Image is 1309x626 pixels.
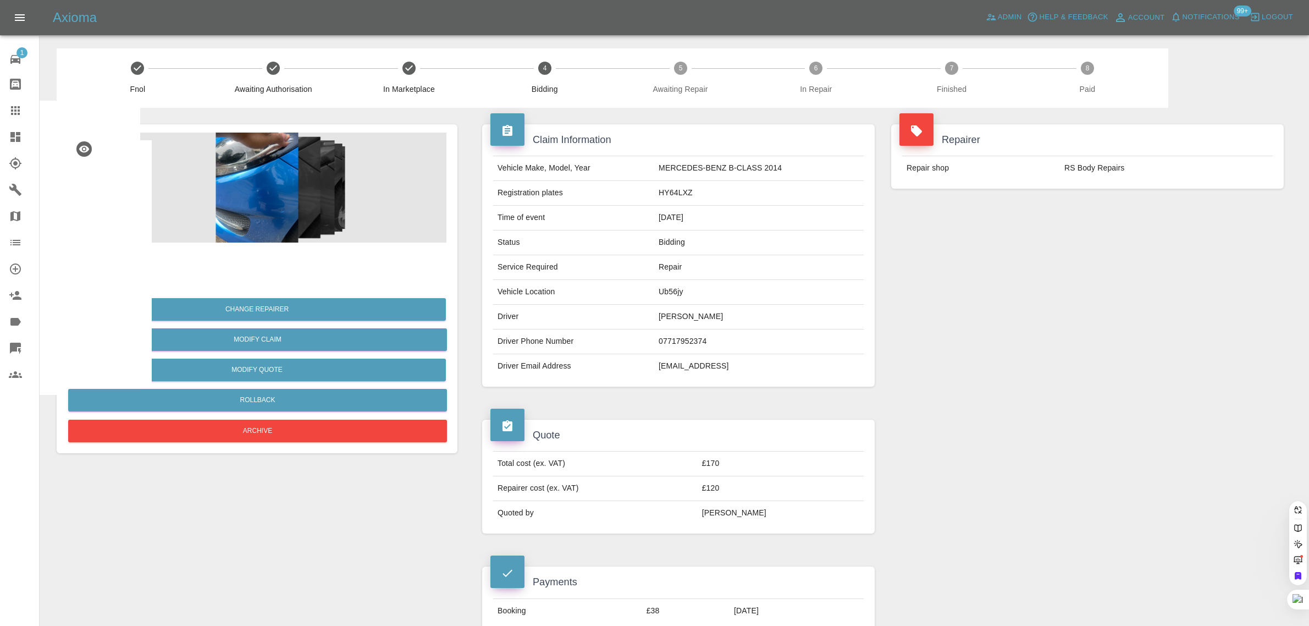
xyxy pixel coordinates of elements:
button: Modify Quote [68,359,446,381]
span: Fnol [74,84,201,95]
text: 6 [814,64,818,72]
td: Service Required [493,255,654,280]
button: Help & Feedback [1024,9,1111,26]
span: In Repair [753,84,880,95]
td: Vehicle Make, Model, Year [493,156,654,181]
td: Driver [493,305,654,330]
span: Admin [998,11,1022,24]
text: 5 [678,64,682,72]
img: qt_1RupdwA4aDea5wMjQz4uno19 [72,247,107,282]
td: Driver Email Address [493,354,654,378]
button: Notifications [1168,9,1242,26]
td: HY64LXZ [654,181,864,206]
span: Bidding [481,84,608,95]
td: MERCEDES-BENZ B-CLASS 2014 [654,156,864,181]
td: Status [493,230,654,255]
button: Open drawer [7,4,33,31]
td: Repair [654,255,864,280]
td: [DATE] [654,206,864,230]
h4: Claim Information [490,133,866,147]
td: [PERSON_NAME] [698,501,864,525]
td: Ub56jy [654,280,864,305]
span: Account [1128,12,1165,24]
h5: Axioma [53,9,97,26]
span: In Marketplace [346,84,473,95]
td: Repairer cost (ex. VAT) [493,476,698,501]
text: 7 [950,64,954,72]
td: Repair shop [902,156,1060,180]
span: Awaiting Repair [617,84,744,95]
h4: Repairer [899,133,1275,147]
span: Notifications [1183,11,1240,24]
td: RS Body Repairs [1060,156,1273,180]
span: 1 [16,47,27,58]
td: [EMAIL_ADDRESS] [654,354,864,378]
button: Logout [1247,9,1296,26]
img: 68654d96-8f65-4786-8790-996cc85d4721 [68,133,446,243]
h4: Quote [490,428,866,443]
td: Bidding [654,230,864,255]
span: Paid [1024,84,1151,95]
td: £170 [698,452,864,476]
td: £120 [698,476,864,501]
a: Modify Claim [68,328,447,351]
text: 4 [543,64,546,72]
button: Rollback [68,389,447,411]
td: Time of event [493,206,654,230]
td: Quoted by [493,501,698,525]
span: Help & Feedback [1039,11,1108,24]
span: Finished [888,84,1015,95]
td: Vehicle Location [493,280,654,305]
span: Awaiting Authorisation [210,84,337,95]
a: Admin [983,9,1025,26]
td: 07717952374 [654,330,864,354]
button: Archive [68,420,447,442]
button: Change Repairer [68,298,446,321]
td: Total cost (ex. VAT) [493,452,698,476]
h4: Payments [490,575,866,590]
span: 99+ [1234,6,1251,17]
text: 8 [1086,64,1090,72]
span: Logout [1262,11,1293,24]
td: £38 [642,598,730,623]
a: Account [1111,9,1168,26]
td: Booking [493,598,642,623]
td: [PERSON_NAME] [654,305,864,330]
td: Registration plates [493,181,654,206]
td: [DATE] [730,598,864,623]
td: Driver Phone Number [493,330,654,354]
